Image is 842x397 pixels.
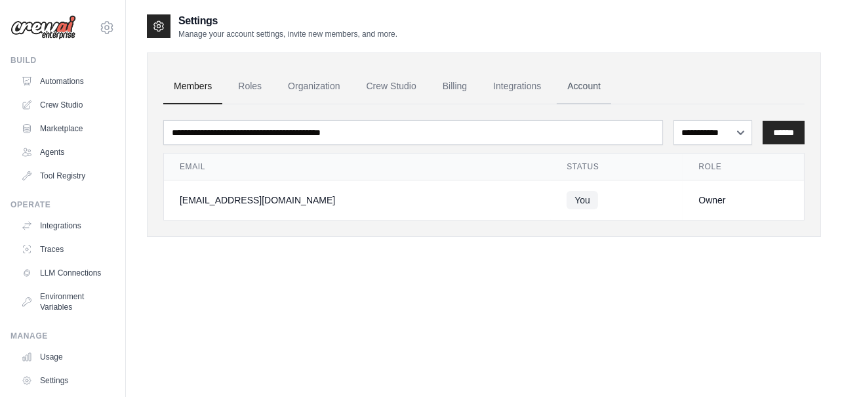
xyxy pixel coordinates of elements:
[698,194,788,207] div: Owner
[683,154,804,180] th: Role
[16,142,115,163] a: Agents
[16,262,115,283] a: LLM Connections
[16,215,115,236] a: Integrations
[16,71,115,92] a: Automations
[356,69,427,104] a: Crew Studio
[16,118,115,139] a: Marketplace
[10,15,76,40] img: Logo
[178,13,397,29] h2: Settings
[16,94,115,115] a: Crew Studio
[10,331,115,341] div: Manage
[557,69,611,104] a: Account
[10,199,115,210] div: Operate
[16,286,115,318] a: Environment Variables
[164,154,551,180] th: Email
[16,165,115,186] a: Tool Registry
[16,370,115,391] a: Settings
[163,69,222,104] a: Members
[277,69,350,104] a: Organization
[483,69,551,104] a: Integrations
[551,154,683,180] th: Status
[178,29,397,39] p: Manage your account settings, invite new members, and more.
[180,194,535,207] div: [EMAIL_ADDRESS][DOMAIN_NAME]
[16,239,115,260] a: Traces
[10,55,115,66] div: Build
[228,69,272,104] a: Roles
[567,191,598,209] span: You
[16,346,115,367] a: Usage
[432,69,477,104] a: Billing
